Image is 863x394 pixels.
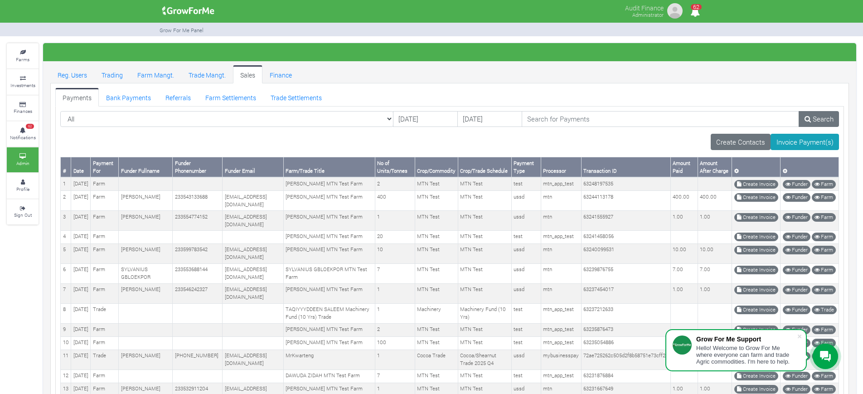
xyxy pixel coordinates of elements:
td: Trade [91,303,119,323]
input: DD/MM/YYYY [393,111,458,127]
td: 1 [61,177,71,190]
th: Transaction ID [581,157,670,177]
th: Funder Email [223,157,283,177]
a: Create Contacts [711,134,771,150]
td: 100 [375,336,415,350]
small: Finances [14,108,32,114]
td: 63235054886 [581,336,670,350]
td: [DATE] [71,283,91,303]
td: ussd [511,191,541,211]
small: Farms [16,56,29,63]
a: Create Invoice [734,286,778,294]
a: Bank Payments [99,88,158,106]
td: 63237454017 [581,283,670,303]
td: Farm [91,336,119,350]
td: [DATE] [71,191,91,211]
td: [DATE] [71,323,91,336]
a: Finances [7,96,39,121]
td: 63231876884 [581,370,670,383]
td: [DATE] [71,336,91,350]
a: Farm Settlements [198,88,263,106]
td: test [511,177,541,190]
td: MrKwarteng [283,350,375,370]
td: mtn [541,263,581,283]
a: Funder [783,213,810,222]
a: Farm [812,339,836,347]
td: 9 [61,323,71,336]
td: [EMAIL_ADDRESS][DOMAIN_NAME] [223,350,283,370]
td: [DATE] [71,230,91,243]
a: Create Invoice [734,233,778,241]
img: growforme image [666,2,684,20]
small: Investments [10,82,35,88]
td: 1 [375,350,415,370]
td: 8 [61,303,71,323]
td: 63241458056 [581,230,670,243]
td: ussd [511,263,541,283]
input: Search for Payments [522,111,800,127]
a: Sign Out [7,199,39,224]
td: [PERSON_NAME] MTN Test Farm [283,230,375,243]
td: 10 [375,243,415,263]
td: [EMAIL_ADDRESS][DOMAIN_NAME] [223,211,283,231]
td: MTN Test [415,243,458,263]
a: Create Invoice [734,213,778,222]
th: Payment For [91,157,119,177]
small: Sign Out [14,212,32,218]
th: Amount Paid [670,157,698,177]
a: Farm [812,213,836,222]
a: Farm [812,266,836,274]
a: Funder [783,266,810,274]
td: [DATE] [71,303,91,323]
div: Hello! Welcome to Grow For Me where everyone can farm and trade Agric commodities. I'm here to help. [696,345,797,365]
th: Funder Fullname [119,157,173,177]
td: mtn_app_test [541,177,581,190]
td: test [511,303,541,323]
td: 7.00 [670,263,698,283]
td: [PERSON_NAME] MTN Test Farm [283,211,375,231]
a: Create Invoice [734,266,778,274]
td: 400 [375,191,415,211]
td: MTN Test [458,177,511,190]
td: [PERSON_NAME] MTN Test Farm [283,191,375,211]
td: Farm [91,177,119,190]
td: MTN Test [415,263,458,283]
th: Processor [541,157,581,177]
a: Finance [262,65,299,83]
a: Admin [7,147,39,172]
td: [PERSON_NAME] MTN Test Farm [283,323,375,336]
a: 62 [686,9,704,17]
a: Trade Mangt. [181,65,233,83]
td: MTN Test [458,370,511,383]
td: 12 [61,370,71,383]
td: 1 [375,211,415,231]
td: MTN Test [458,243,511,263]
a: Create Invoice [734,326,778,334]
th: Amount After Charge [698,157,732,177]
td: MTN Test [415,370,458,383]
td: 1.00 [670,211,698,231]
td: [PERSON_NAME] [119,350,173,370]
td: [EMAIL_ADDRESS][DOMAIN_NAME] [223,243,283,263]
th: Payment Type [511,157,541,177]
a: Funder [783,233,810,241]
td: [PERSON_NAME] [119,211,173,231]
td: Cocoa/Shearnut Trade 2025 Q4 [458,350,511,370]
td: test [511,336,541,350]
td: Farm [91,211,119,231]
td: 2 [375,177,415,190]
td: MTN Test [415,283,458,303]
span: 62 [26,124,34,129]
td: MTN Test [458,211,511,231]
small: Notifications [10,134,36,141]
td: 233599783542 [173,243,223,263]
td: 5 [61,243,71,263]
td: 1 [375,303,415,323]
th: # [61,157,71,177]
th: Crop/Trade Schedule [458,157,511,177]
td: 7.00 [698,263,732,283]
td: 1 [375,283,415,303]
td: [DATE] [71,370,91,383]
td: 63241555927 [581,211,670,231]
td: 233554774152 [173,211,223,231]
